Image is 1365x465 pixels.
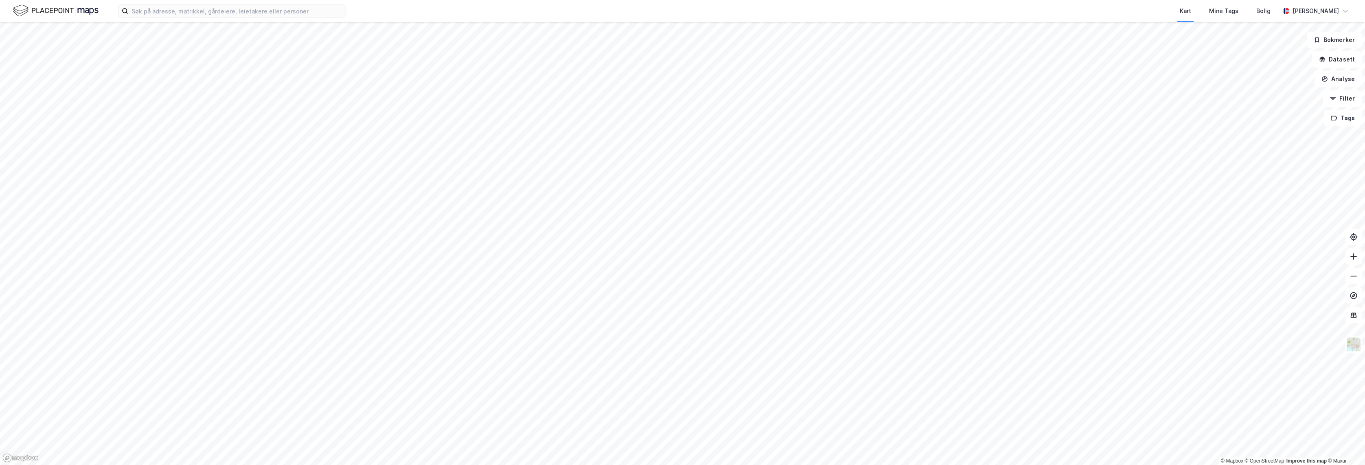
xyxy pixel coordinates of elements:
div: Bolig [1256,6,1271,16]
div: Kontrollprogram for chat [1324,426,1365,465]
iframe: Chat Widget [1324,426,1365,465]
input: Søk på adresse, matrikkel, gårdeiere, leietakere eller personer [128,5,346,17]
img: logo.f888ab2527a4732fd821a326f86c7f29.svg [13,4,99,18]
div: Mine Tags [1209,6,1238,16]
div: Kart [1180,6,1191,16]
div: [PERSON_NAME] [1293,6,1339,16]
